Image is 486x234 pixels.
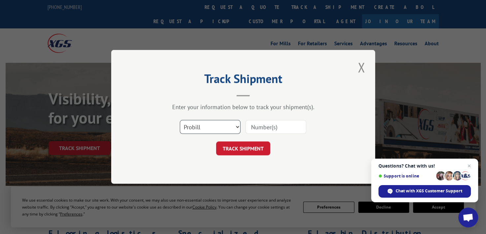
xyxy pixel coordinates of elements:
a: Open chat [458,208,478,227]
button: TRACK SHIPMENT [216,142,270,156]
span: Chat with XGS Customer Support [396,188,462,194]
div: Enter your information below to track your shipment(s). [144,103,342,111]
span: Chat with XGS Customer Support [378,185,471,198]
button: Close modal [356,58,367,76]
input: Number(s) [245,120,306,134]
h2: Track Shipment [144,74,342,87]
span: Support is online [378,174,434,178]
span: Questions? Chat with us! [378,163,471,169]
